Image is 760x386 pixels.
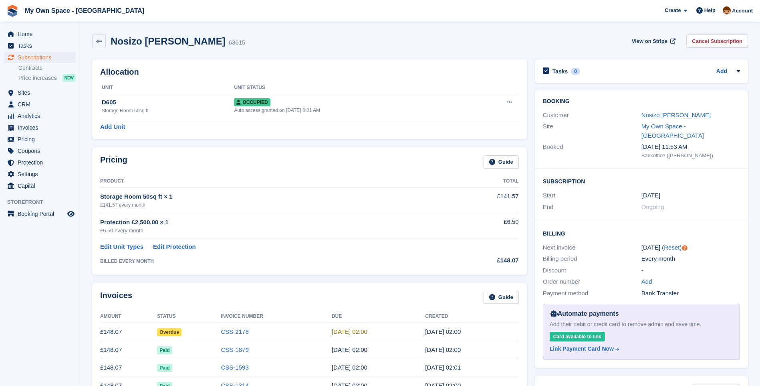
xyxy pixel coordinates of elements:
[18,52,66,63] span: Subscriptions
[18,157,66,168] span: Protection
[4,134,76,145] a: menu
[441,256,518,265] div: £148.07
[100,242,143,252] a: Edit Unit Types
[543,243,641,252] div: Next invoice
[221,364,249,371] a: CSS-1593
[229,38,246,47] div: 63615
[484,291,519,304] a: Guide
[550,320,733,329] div: Add their debit or credit card to remove admin and save time.
[18,99,66,110] span: CRM
[543,203,641,212] div: End
[157,364,172,372] span: Paid
[4,40,76,51] a: menu
[18,74,57,82] span: Price increases
[332,310,425,323] th: Due
[543,277,641,286] div: Order number
[18,110,66,122] span: Analytics
[18,145,66,156] span: Coupons
[100,67,519,77] h2: Allocation
[221,346,249,353] a: CSS-1879
[4,110,76,122] a: menu
[425,328,461,335] time: 2025-07-17 01:00:51 UTC
[732,7,753,15] span: Account
[332,364,367,371] time: 2025-05-18 01:00:00 UTC
[100,218,441,227] div: Protection £2,500.00 × 1
[100,155,127,169] h2: Pricing
[543,266,641,275] div: Discount
[4,208,76,219] a: menu
[543,98,740,105] h2: Booking
[664,244,679,251] a: Reset
[641,266,740,275] div: -
[723,6,731,14] img: Paula Harris
[543,177,740,185] h2: Subscription
[100,258,441,265] div: BILLED EVERY MONTH
[641,277,652,286] a: Add
[552,68,568,75] h2: Tasks
[641,191,660,200] time: 2024-12-17 01:00:00 UTC
[102,107,234,114] div: Storage Room 50sq ft
[4,52,76,63] a: menu
[153,242,196,252] a: Edit Protection
[4,157,76,168] a: menu
[441,175,518,188] th: Total
[62,74,76,82] div: NEW
[18,169,66,180] span: Settings
[641,112,711,118] a: Nosizo [PERSON_NAME]
[100,227,441,235] div: £6.50 every month
[543,111,641,120] div: Customer
[332,346,367,353] time: 2025-06-18 01:00:00 UTC
[157,310,221,323] th: Status
[221,328,249,335] a: CSS-2178
[641,243,740,252] div: [DATE] ( )
[18,73,76,82] a: Price increases NEW
[100,81,234,94] th: Unit
[234,81,472,94] th: Unit Status
[102,98,234,107] div: D605
[632,37,667,45] span: View on Stripe
[681,244,688,252] div: Tooltip anchor
[100,341,157,359] td: £148.07
[234,98,270,106] span: Occupied
[704,6,716,14] span: Help
[332,328,367,335] time: 2025-07-18 01:00:00 UTC
[550,309,733,319] div: Automate payments
[6,5,18,17] img: stora-icon-8386f47178a22dfd0bd8f6a31ec36ba5ce8667c1dd55bd0f319d3a0aa187defe.svg
[4,122,76,133] a: menu
[629,35,677,48] a: View on Stripe
[441,187,518,213] td: £141.57
[111,36,226,47] h2: Nosizo [PERSON_NAME]
[641,152,740,160] div: Backoffice ([PERSON_NAME])
[100,310,157,323] th: Amount
[18,134,66,145] span: Pricing
[18,64,76,72] a: Contracts
[4,28,76,40] a: menu
[100,201,441,209] div: £141.57 every month
[100,323,157,341] td: £148.07
[22,4,147,17] a: My Own Space - [GEOGRAPHIC_DATA]
[100,291,132,304] h2: Invoices
[543,289,641,298] div: Payment method
[4,145,76,156] a: menu
[641,289,740,298] div: Bank Transfer
[18,40,66,51] span: Tasks
[484,155,519,169] a: Guide
[665,6,681,14] span: Create
[4,180,76,191] a: menu
[18,122,66,133] span: Invoices
[425,346,461,353] time: 2025-06-17 01:00:15 UTC
[18,87,66,98] span: Sites
[641,254,740,264] div: Every month
[157,346,172,354] span: Paid
[66,209,76,219] a: Preview store
[100,359,157,377] td: £148.07
[157,328,181,336] span: Overdue
[441,213,518,239] td: £6.50
[4,87,76,98] a: menu
[543,229,740,237] h2: Billing
[571,68,580,75] div: 0
[641,142,740,152] div: [DATE] 11:53 AM
[641,123,704,139] a: My Own Space - [GEOGRAPHIC_DATA]
[18,180,66,191] span: Capital
[4,99,76,110] a: menu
